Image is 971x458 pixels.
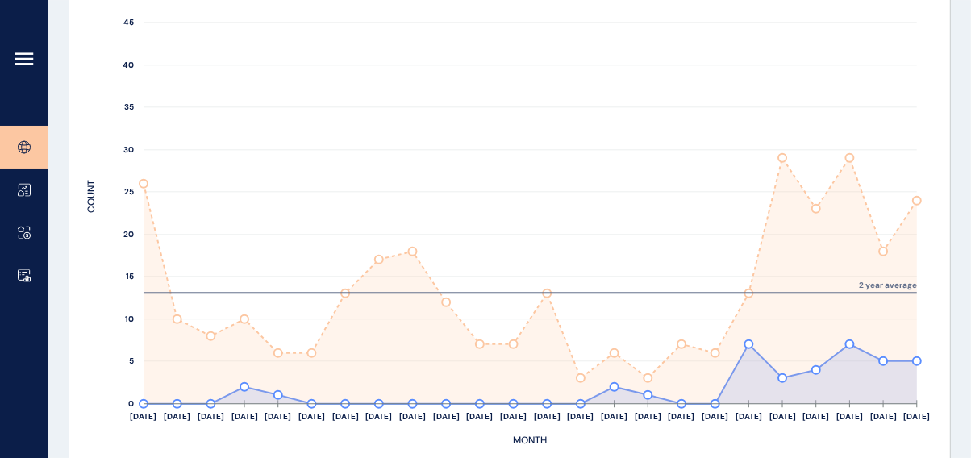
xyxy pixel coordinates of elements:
text: [DATE] [500,411,527,422]
text: 40 [123,60,134,71]
text: [DATE] [736,411,762,422]
text: [DATE] [231,411,258,422]
text: [DATE] [601,411,627,422]
text: COUNT [85,180,98,213]
text: [DATE] [332,411,359,422]
text: [DATE] [702,411,728,422]
text: [DATE] [198,411,224,422]
text: [DATE] [131,411,157,422]
text: 15 [126,272,134,282]
text: [DATE] [466,411,493,422]
text: 25 [124,187,134,198]
text: [DATE] [836,411,863,422]
text: [DATE] [164,411,190,422]
text: 35 [124,102,134,113]
text: [DATE] [870,411,897,422]
text: 20 [123,230,134,240]
text: [DATE] [298,411,325,422]
text: [DATE] [568,411,594,422]
text: [DATE] [534,411,561,422]
text: 0 [128,399,134,410]
text: [DATE] [802,411,829,422]
text: 5 [129,356,134,367]
text: [DATE] [635,411,661,422]
text: MONTH [513,434,547,447]
text: [DATE] [365,411,392,422]
text: [DATE] [669,411,695,422]
text: [DATE] [399,411,426,422]
text: 45 [123,18,134,28]
text: 2 year average [859,280,917,290]
text: 10 [125,314,134,325]
text: [DATE] [903,411,930,422]
text: [DATE] [265,411,291,422]
text: [DATE] [769,411,796,422]
text: [DATE] [433,411,460,422]
text: 30 [123,145,134,156]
